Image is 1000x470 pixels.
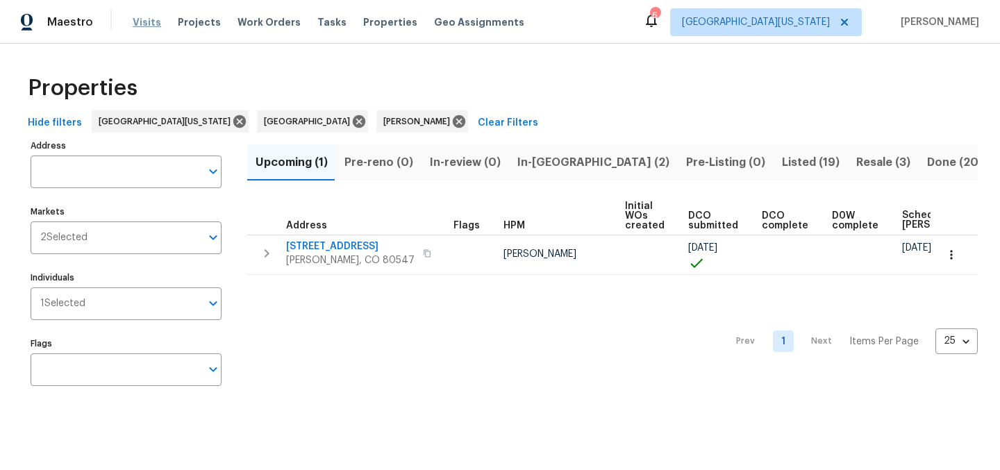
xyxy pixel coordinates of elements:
label: Address [31,142,222,150]
span: In-review (0) [430,153,501,172]
span: Pre-Listing (0) [686,153,765,172]
div: 25 [935,323,978,359]
span: [GEOGRAPHIC_DATA] [264,115,356,128]
nav: Pagination Navigation [723,283,978,400]
span: [DATE] [688,243,717,253]
div: [GEOGRAPHIC_DATA] [257,110,368,133]
span: Clear Filters [478,115,538,132]
button: Hide filters [22,110,87,136]
span: [STREET_ADDRESS] [286,240,415,253]
div: [PERSON_NAME] [376,110,468,133]
label: Flags [31,339,222,348]
button: Open [203,162,223,181]
span: [PERSON_NAME], CO 80547 [286,253,415,267]
span: Tasks [317,17,347,27]
span: Properties [28,81,137,95]
span: Work Orders [237,15,301,29]
button: Clear Filters [472,110,544,136]
p: Items Per Page [849,335,919,349]
span: Pre-reno (0) [344,153,413,172]
span: D0W complete [832,211,878,230]
span: Projects [178,15,221,29]
span: Upcoming (1) [256,153,328,172]
span: [GEOGRAPHIC_DATA][US_STATE] [99,115,236,128]
span: Geo Assignments [434,15,524,29]
div: [GEOGRAPHIC_DATA][US_STATE] [92,110,249,133]
div: 6 [650,8,660,22]
a: Goto page 1 [773,330,794,352]
span: Visits [133,15,161,29]
span: Hide filters [28,115,82,132]
button: Open [203,360,223,379]
span: [PERSON_NAME] [895,15,979,29]
span: 1 Selected [40,298,85,310]
span: 2 Selected [40,232,87,244]
span: HPM [503,221,525,230]
span: DCO submitted [688,211,738,230]
span: [PERSON_NAME] [383,115,456,128]
label: Individuals [31,274,222,282]
label: Markets [31,208,222,216]
span: Maestro [47,15,93,29]
span: [DATE] [902,243,931,253]
span: Done (206) [927,153,990,172]
button: Open [203,294,223,313]
span: Resale (3) [856,153,910,172]
span: Flags [453,221,480,230]
span: Initial WOs created [625,201,665,230]
span: Properties [363,15,417,29]
span: Scheduled [PERSON_NAME] [902,210,981,230]
span: DCO complete [762,211,808,230]
button: Open [203,228,223,247]
span: [PERSON_NAME] [503,249,576,259]
span: In-[GEOGRAPHIC_DATA] (2) [517,153,669,172]
span: Address [286,221,327,230]
span: Listed (19) [782,153,840,172]
span: [GEOGRAPHIC_DATA][US_STATE] [682,15,830,29]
